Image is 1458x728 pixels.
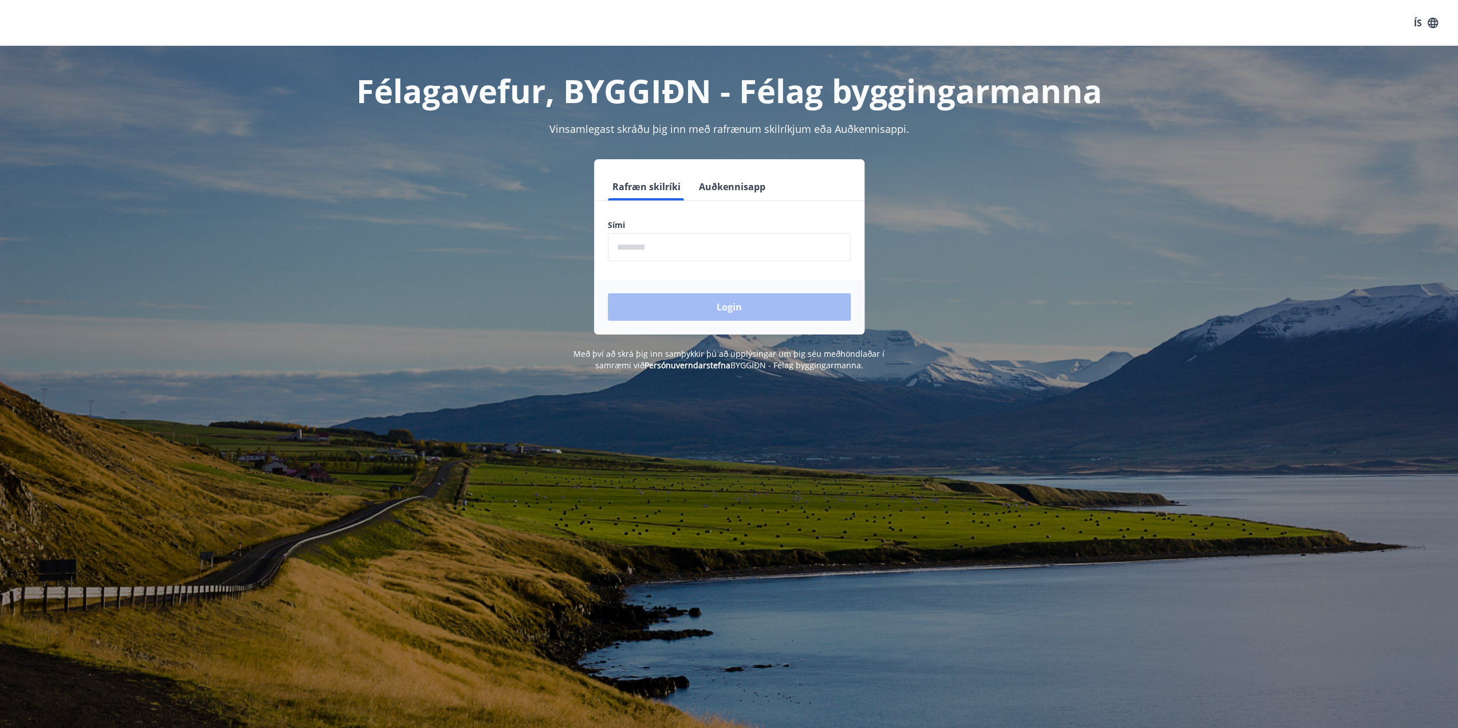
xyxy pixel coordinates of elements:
label: Sími [608,219,851,231]
button: ÍS [1408,13,1444,33]
span: Vinsamlegast skráðu þig inn með rafrænum skilríkjum eða Auðkennisappi. [549,122,909,136]
span: Með því að skrá þig inn samþykkir þú að upplýsingar um þig séu meðhöndlaðar í samræmi við BYGGIÐN... [573,348,885,371]
h1: Félagavefur, BYGGIÐN - Félag byggingarmanna [331,69,1128,112]
button: Auðkennisapp [694,173,770,200]
a: Persónuverndarstefna [644,360,730,371]
button: Rafræn skilríki [608,173,685,200]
